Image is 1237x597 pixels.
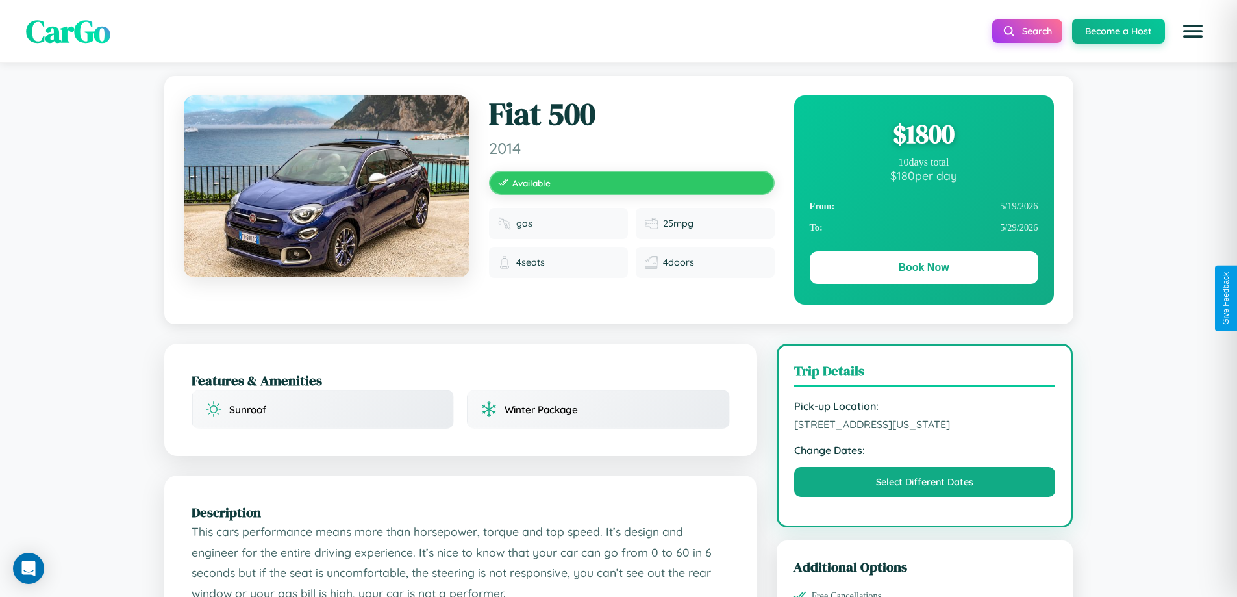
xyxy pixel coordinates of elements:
[1072,19,1165,44] button: Become a Host
[810,157,1038,168] div: 10 days total
[992,19,1062,43] button: Search
[810,217,1038,238] div: 5 / 29 / 2026
[663,257,694,268] span: 4 doors
[794,418,1056,431] span: [STREET_ADDRESS][US_STATE]
[1221,272,1231,325] div: Give Feedback
[810,196,1038,217] div: 5 / 19 / 2026
[505,403,578,416] span: Winter Package
[810,168,1038,183] div: $ 180 per day
[489,138,775,158] span: 2014
[1175,13,1211,49] button: Open menu
[13,553,44,584] div: Open Intercom Messenger
[663,218,693,229] span: 25 mpg
[793,557,1056,576] h3: Additional Options
[810,116,1038,151] div: $ 1800
[516,257,545,268] span: 4 seats
[794,444,1056,457] strong: Change Dates:
[498,256,511,269] img: Seats
[184,95,469,277] img: Fiat 500 2014
[1022,25,1052,37] span: Search
[26,10,110,53] span: CarGo
[645,217,658,230] img: Fuel efficiency
[794,400,1056,413] strong: Pick-up Location:
[794,467,1056,497] button: Select Different Dates
[489,95,775,133] h1: Fiat 500
[516,218,532,229] span: gas
[794,361,1056,387] h3: Trip Details
[192,371,730,390] h2: Features & Amenities
[810,251,1038,284] button: Book Now
[810,222,823,233] strong: To:
[229,403,266,416] span: Sunroof
[810,201,835,212] strong: From:
[192,503,730,522] h2: Description
[645,256,658,269] img: Doors
[498,217,511,230] img: Fuel type
[512,177,551,188] span: Available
